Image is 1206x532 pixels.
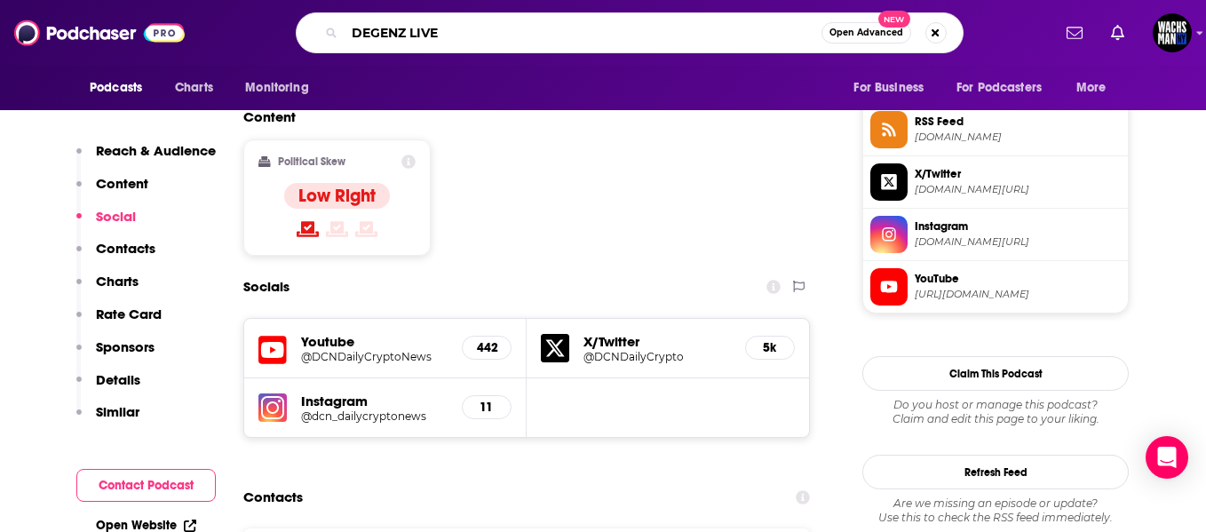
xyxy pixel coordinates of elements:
[301,409,448,423] a: @dcn_dailycryptonews
[76,240,155,273] button: Contacts
[829,28,903,37] span: Open Advanced
[862,496,1129,525] div: Are we missing an episode or update? Use this to check the RSS feed immediately.
[14,16,185,50] img: Podchaser - Follow, Share and Rate Podcasts
[1076,75,1107,100] span: More
[76,208,136,241] button: Social
[76,142,216,175] button: Reach & Audience
[915,166,1121,182] span: X/Twitter
[96,208,136,225] p: Social
[243,480,303,514] h2: Contacts
[96,240,155,257] p: Contacts
[915,114,1121,130] span: RSS Feed
[243,270,290,304] h2: Socials
[583,333,731,350] h5: X/Twitter
[296,12,964,53] div: Search podcasts, credits, & more...
[243,108,796,125] h2: Content
[301,350,448,363] a: @DCNDailyCryptoNews
[956,75,1042,100] span: For Podcasters
[96,371,140,388] p: Details
[862,398,1129,412] span: Do you host or manage this podcast?
[870,216,1121,253] a: Instagram[DOMAIN_NAME][URL]
[878,11,910,28] span: New
[96,306,162,322] p: Rate Card
[915,235,1121,249] span: instagram.com/dcn_dailycryptonews
[76,338,155,371] button: Sponsors
[96,142,216,159] p: Reach & Audience
[76,403,139,436] button: Similar
[278,155,345,168] h2: Political Skew
[477,400,496,415] h5: 11
[915,271,1121,287] span: YouTube
[870,268,1121,306] a: YouTube[URL][DOMAIN_NAME]
[870,111,1121,148] a: RSS Feed[DOMAIN_NAME]
[1153,13,1192,52] span: Logged in as WachsmanNY
[76,306,162,338] button: Rate Card
[245,75,308,100] span: Monitoring
[821,22,911,44] button: Open AdvancedNew
[853,75,924,100] span: For Business
[862,455,1129,489] button: Refresh Feed
[1104,18,1131,48] a: Show notifications dropdown
[96,403,139,420] p: Similar
[945,71,1067,105] button: open menu
[345,19,821,47] input: Search podcasts, credits, & more...
[301,393,448,409] h5: Instagram
[583,350,731,363] a: @DCNDailyCrypto
[1064,71,1129,105] button: open menu
[77,71,165,105] button: open menu
[76,175,148,208] button: Content
[915,131,1121,144] span: feeds.acast.com
[175,75,213,100] span: Charts
[76,273,139,306] button: Charts
[96,273,139,290] p: Charts
[1146,436,1188,479] div: Open Intercom Messenger
[96,338,155,355] p: Sponsors
[233,71,331,105] button: open menu
[841,71,946,105] button: open menu
[96,175,148,192] p: Content
[915,288,1121,301] span: https://www.youtube.com/@DCNDailyCryptoNews
[298,185,376,207] h4: Low Right
[301,333,448,350] h5: Youtube
[90,75,142,100] span: Podcasts
[1153,13,1192,52] button: Show profile menu
[76,469,216,502] button: Contact Podcast
[1059,18,1090,48] a: Show notifications dropdown
[915,218,1121,234] span: Instagram
[760,340,780,355] h5: 5k
[76,371,140,404] button: Details
[862,356,1129,391] button: Claim This Podcast
[477,340,496,355] h5: 442
[1153,13,1192,52] img: User Profile
[862,398,1129,426] div: Claim and edit this page to your liking.
[915,183,1121,196] span: twitter.com/DCNDailyCrypto
[870,163,1121,201] a: X/Twitter[DOMAIN_NAME][URL]
[258,393,287,422] img: iconImage
[163,71,224,105] a: Charts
